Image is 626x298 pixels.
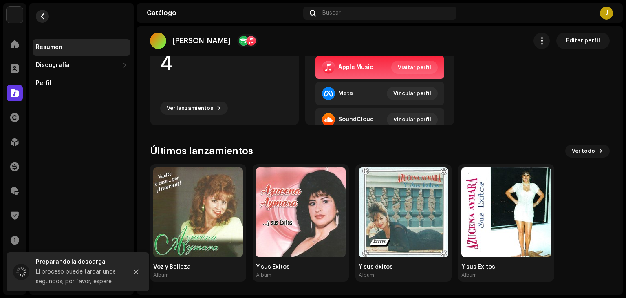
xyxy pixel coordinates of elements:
re-m-nav-item: Perfil [33,75,130,91]
div: Catálogo [147,10,300,16]
div: Album [153,272,169,278]
span: Ver lanzamientos [167,100,213,116]
p: [PERSON_NAME] [173,37,231,45]
span: Ver todo [572,143,595,159]
re-m-nav-dropdown: Discografía [33,57,130,73]
div: Discografía [36,62,70,69]
div: El proceso puede tardar unos segundos; por favor, espere [36,267,121,287]
div: J [600,7,613,20]
img: ce97883c-cf72-44bb-bd0c-d5be79e6f463 [256,167,346,257]
div: Album [359,272,374,278]
img: 12fa97fa-896e-4643-8be8-3e34fc4377cf [7,7,23,23]
button: Close [128,264,144,280]
div: Meta [338,90,353,97]
div: Perfil [36,80,51,87]
re-m-nav-item: Resumen [33,39,130,56]
div: Y sus Éxitos [256,264,346,270]
span: Vincular perfil [393,111,431,128]
button: Ver lanzamientos [160,102,228,115]
button: Ver todo [565,145,610,158]
h3: Últimos lanzamientos [150,145,253,158]
div: SoundCloud [338,116,374,123]
div: Resumen [36,44,62,51]
button: Vincular perfil [387,113,438,126]
div: Album [256,272,271,278]
button: Editar perfil [556,33,610,49]
button: Vincular perfil [387,87,438,100]
span: Vincular perfil [393,85,431,102]
div: Voz y Belleza [153,264,243,270]
div: Album [461,272,477,278]
span: Buscar [322,10,341,16]
div: Y sus Éxitos [461,264,551,270]
img: ce916fbf-f149-41fb-a0b4-6e780254bbad [359,167,448,257]
div: Preparando la descarga [36,257,121,267]
div: Y sus éxitos [359,264,448,270]
img: 8ff21638-fdc0-4bd2-97d1-310317af8024 [153,167,243,257]
span: Editar perfil [566,33,600,49]
img: 884734ce-de65-402d-b375-e0d464f4ccc5 [461,167,551,257]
